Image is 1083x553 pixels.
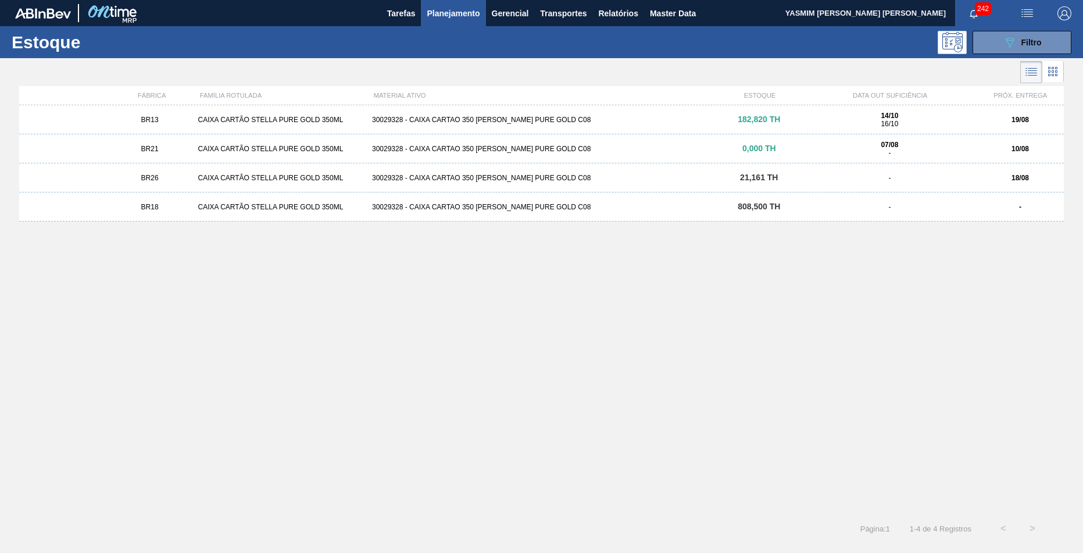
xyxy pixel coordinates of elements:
[141,116,159,124] span: BR13
[141,145,159,153] span: BR21
[1011,116,1029,124] strong: 19/08
[195,92,369,99] div: FAMÍLIA ROTULADA
[742,144,776,153] span: 0,000 TH
[650,6,696,20] span: Master Data
[141,174,159,182] span: BR26
[881,141,898,149] strong: 07/08
[716,92,803,99] div: ESTOQUE
[193,174,367,182] div: CAIXA CARTÃO STELLA PURE GOLD 350ML
[881,112,898,120] strong: 14/10
[888,174,891,182] span: -
[1019,203,1021,211] strong: -
[1011,145,1029,153] strong: 10/08
[888,203,891,211] span: -
[193,116,367,124] div: CAIXA CARTÃO STELLA PURE GOLD 350ML
[975,2,991,15] span: 242
[977,92,1064,99] div: PRÓX. ENTREGA
[973,31,1071,54] button: Filtro
[12,35,184,49] h1: Estoque
[1020,6,1034,20] img: userActions
[598,6,638,20] span: Relatórios
[367,203,716,211] div: 30029328 - CAIXA CARTAO 350 [PERSON_NAME] PURE GOLD C08
[387,6,416,20] span: Tarefas
[740,173,778,182] span: 21,161 TH
[1020,61,1042,83] div: Visão em Lista
[141,203,159,211] span: BR18
[881,120,898,128] span: 16/10
[427,6,480,20] span: Planejamento
[803,92,977,99] div: DATA OUT SUFICIÊNCIA
[193,145,367,153] div: CAIXA CARTÃO STELLA PURE GOLD 350ML
[540,6,587,20] span: Transportes
[888,149,891,157] span: -
[738,202,780,211] span: 808,500 TH
[1021,38,1042,47] span: Filtro
[1057,6,1071,20] img: Logout
[367,145,716,153] div: 30029328 - CAIXA CARTAO 350 [PERSON_NAME] PURE GOLD C08
[108,92,195,99] div: FÁBRICA
[1018,514,1047,543] button: >
[938,31,967,54] div: Pogramando: nenhum usuário selecionado
[1011,174,1029,182] strong: 18/08
[492,6,529,20] span: Gerencial
[1042,61,1064,83] div: Visão em Cards
[860,525,890,533] span: Página : 1
[989,514,1018,543] button: <
[369,92,717,99] div: MATERIAL ATIVO
[367,116,716,124] div: 30029328 - CAIXA CARTAO 350 [PERSON_NAME] PURE GOLD C08
[738,115,780,124] span: 182,820 TH
[15,8,71,19] img: TNhmsLtSVTkK8tSr43FrP2fwEKptu5GPRR3wAAAABJRU5ErkJggg==
[367,174,716,182] div: 30029328 - CAIXA CARTAO 350 [PERSON_NAME] PURE GOLD C08
[955,5,992,22] button: Notificações
[907,525,971,533] span: 1 - 4 de 4 Registros
[193,203,367,211] div: CAIXA CARTÃO STELLA PURE GOLD 350ML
